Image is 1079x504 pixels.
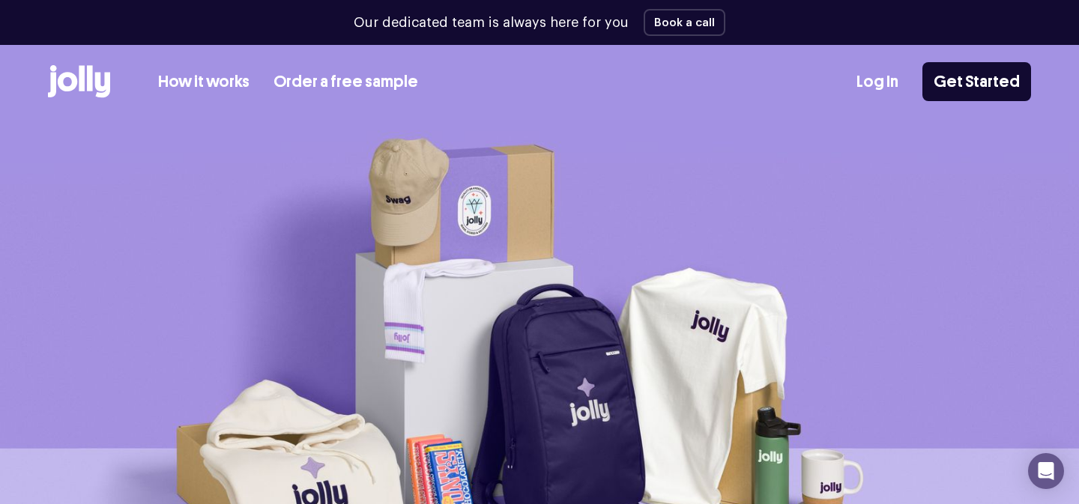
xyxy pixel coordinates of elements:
div: Open Intercom Messenger [1028,453,1064,489]
a: Log In [856,70,898,94]
a: Get Started [922,62,1031,101]
p: Our dedicated team is always here for you [354,13,629,33]
a: Order a free sample [273,70,418,94]
a: How it works [158,70,250,94]
button: Book a call [644,9,725,36]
